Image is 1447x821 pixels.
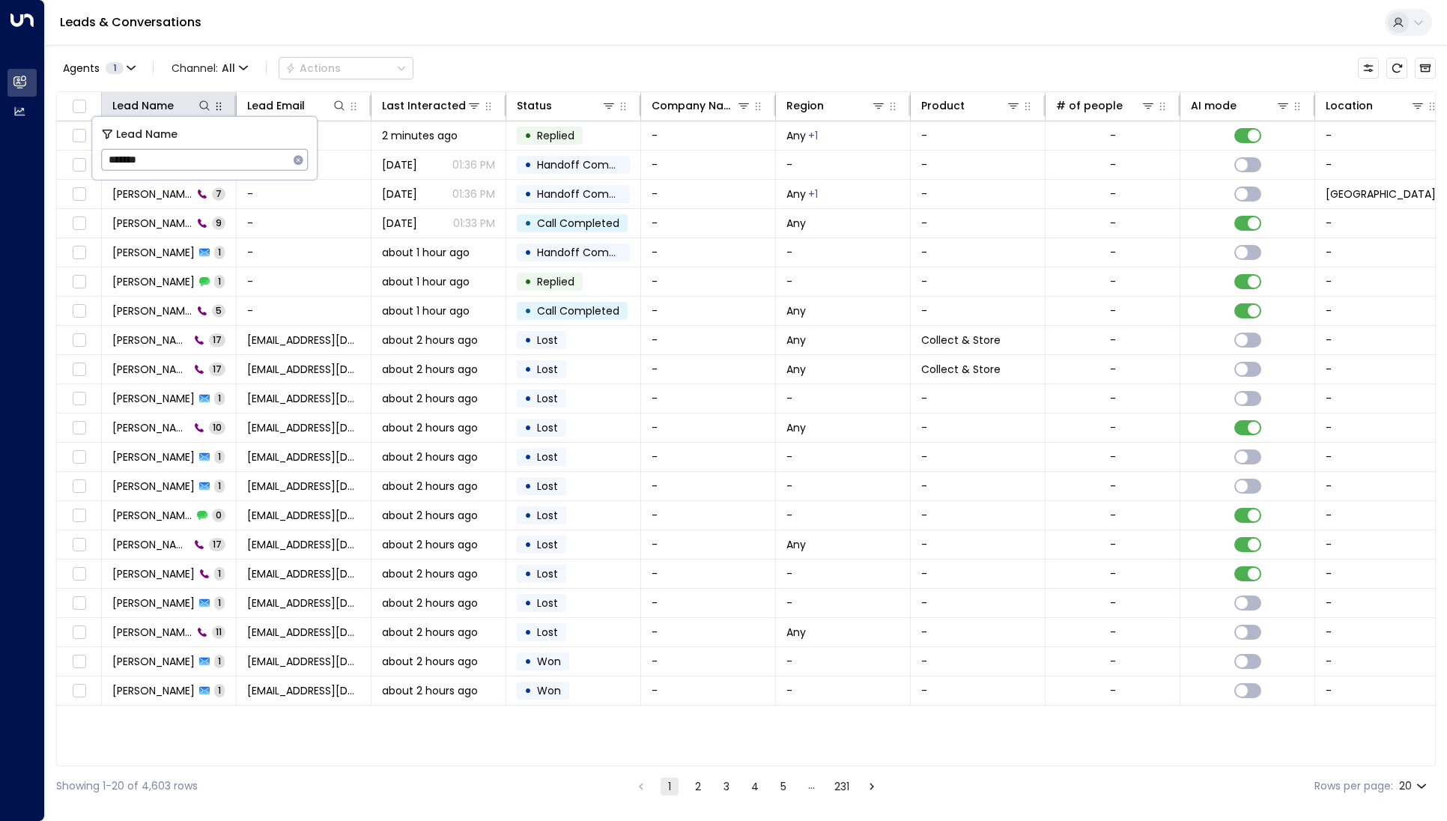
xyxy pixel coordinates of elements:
span: Daniela Wilson [112,187,192,202]
div: • [524,503,532,528]
div: - [1110,654,1116,669]
span: 1 [214,275,225,288]
span: Toggle select all [70,97,88,116]
span: Lost [537,420,558,435]
span: Toggle select row [70,506,88,525]
div: Company Name [652,97,736,115]
span: Toggle select row [70,156,88,175]
span: Call Completed [537,303,619,318]
div: - [1110,128,1116,143]
div: AI mode [1191,97,1237,115]
div: Button group with a nested menu [279,57,413,79]
span: All [222,62,235,74]
span: novabandc@btinternet.com [247,333,360,348]
div: • [524,561,532,587]
td: - [911,443,1046,471]
p: 01:33 PM [453,216,495,231]
td: - [641,238,776,267]
button: Go to page 2 [689,778,707,796]
nav: pagination navigation [631,777,882,796]
button: Actions [279,57,413,79]
span: Toggle select row [70,682,88,700]
div: Exeter [808,187,818,202]
td: - [911,530,1046,559]
td: - [641,267,776,296]
span: 1 [214,450,225,463]
button: Go to page 231 [831,778,852,796]
span: novabandc@btinternet.com [247,420,360,435]
span: Toggle select row [70,623,88,642]
div: Region [786,97,886,115]
div: • [524,298,532,324]
span: Handoff Completed [537,187,643,202]
div: Lead Name [112,97,174,115]
span: Toggle select row [70,390,88,408]
span: novabandc@btinternet.com [247,508,360,523]
div: # of people [1056,97,1156,115]
div: - [1110,566,1116,581]
div: Lead Email [247,97,305,115]
div: - [1110,449,1116,464]
button: Go to page 5 [774,778,792,796]
span: 17 [209,333,225,346]
span: Valerie McKenzie [112,420,189,435]
span: Toggle select row [70,477,88,496]
div: - [1110,157,1116,172]
td: - [911,589,1046,617]
span: novabandc@btinternet.com [247,362,360,377]
td: - [776,267,911,296]
label: Rows per page: [1314,778,1393,794]
span: Valerie McKenzie [112,566,195,581]
span: about 2 hours ago [382,537,478,552]
span: Won [537,654,561,669]
div: • [524,386,532,411]
td: - [641,209,776,237]
div: - [1110,508,1116,523]
span: Lost [537,508,558,523]
span: 1 [214,479,225,492]
div: • [524,473,532,499]
div: • [524,532,532,557]
div: • [524,269,532,294]
span: 17 [209,538,225,551]
span: Valerie McKenzie [112,391,195,406]
div: - [1110,362,1116,377]
td: - [641,121,776,150]
td: - [911,676,1046,705]
span: Any [786,625,806,640]
span: Any [786,420,806,435]
div: • [524,210,532,236]
span: Any [786,537,806,552]
button: Go to page 4 [746,778,764,796]
span: Lost [537,537,558,552]
td: - [776,384,911,413]
div: Last Interacted [382,97,466,115]
span: about 2 hours ago [382,420,478,435]
button: Go to next page [863,778,881,796]
span: Lucy O'Connor [112,274,195,289]
span: novabandc@btinternet.com [247,391,360,406]
span: 1 [214,684,225,697]
div: - [1110,187,1116,202]
span: Toggle select row [70,273,88,291]
td: - [911,151,1046,179]
div: Region [786,97,824,115]
div: Status [517,97,616,115]
span: Valerie McKenzie [112,596,195,611]
td: - [911,238,1046,267]
td: - [237,238,371,267]
span: Lucy [112,245,195,260]
span: Lead Name [116,126,178,143]
span: Collect & Store [921,362,1001,377]
div: - [1110,391,1116,406]
div: • [524,327,532,353]
span: 1 [106,62,124,74]
td: - [641,355,776,384]
div: Status [517,97,552,115]
span: Daniela Wilson [112,216,192,231]
td: - [911,209,1046,237]
span: Any [786,362,806,377]
span: Lucy O'Connor [112,303,192,318]
td: - [776,676,911,705]
span: Agents [63,63,100,73]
